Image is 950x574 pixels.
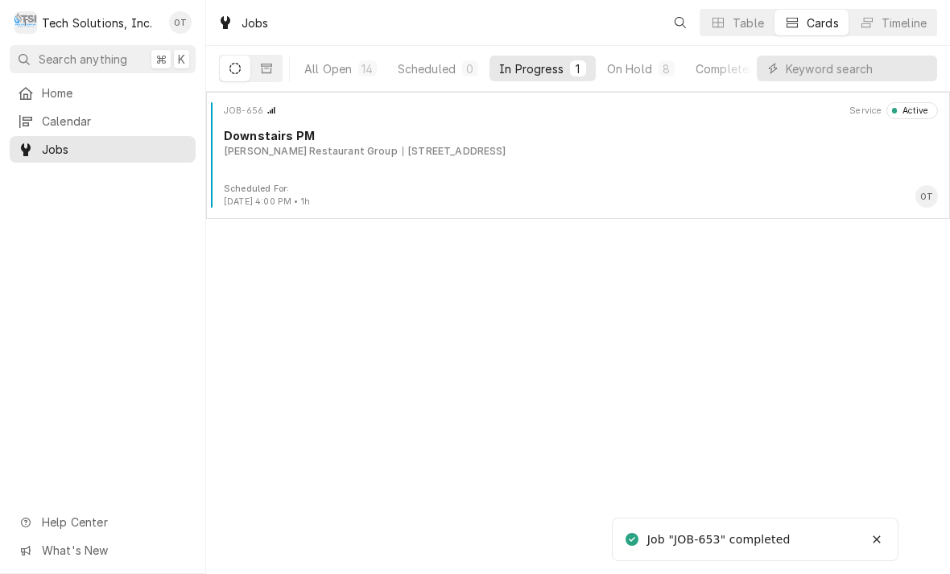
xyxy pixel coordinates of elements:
[849,105,882,118] div: Object Extra Context Header
[915,185,938,208] div: OT
[42,542,186,559] span: What's New
[169,11,192,34] div: Otis Tooley's Avatar
[849,102,938,118] div: Card Header Secondary Content
[224,127,938,144] div: Object Title
[733,14,764,31] div: Table
[897,105,928,118] div: Active
[224,183,310,209] div: Card Footer Extra Context
[304,60,352,77] div: All Open
[178,51,185,68] span: K
[398,60,456,77] div: Scheduled
[361,60,373,77] div: 14
[39,51,127,68] span: Search anything
[10,509,196,535] a: Go to Help Center
[10,45,196,73] button: Search anything⌘K
[573,60,583,77] div: 1
[667,10,693,35] button: Open search
[42,514,186,531] span: Help Center
[213,183,944,209] div: Card Footer
[224,183,310,196] div: Object Extra Context Footer Label
[14,11,37,34] div: Tech Solutions, Inc.'s Avatar
[882,14,927,31] div: Timeline
[169,11,192,34] div: OT
[224,105,263,118] div: Object ID
[42,85,188,101] span: Home
[647,531,793,548] div: Job "JOB-653" completed
[662,60,671,77] div: 8
[224,102,276,118] div: Card Header Primary Content
[499,60,564,77] div: In Progress
[10,136,196,163] a: Jobs
[14,11,37,34] div: T
[42,14,152,31] div: Tech Solutions, Inc.
[786,56,929,81] input: Keyword search
[807,14,839,31] div: Cards
[886,102,938,118] div: Object Status
[10,108,196,134] a: Calendar
[224,196,310,209] div: Object Extra Context Footer Value
[213,102,944,118] div: Card Header
[224,144,938,159] div: Object Subtext
[915,185,938,208] div: Otis Tooley's Avatar
[465,60,475,77] div: 0
[403,144,506,159] div: Object Subtext Secondary
[155,51,167,68] span: ⌘
[213,127,944,159] div: Card Body
[206,92,950,219] div: Job Card: JOB-656
[42,141,188,158] span: Jobs
[915,185,938,208] div: Card Footer Primary Content
[696,60,756,77] div: Completed
[10,80,196,106] a: Home
[607,60,652,77] div: On Hold
[224,144,398,159] div: Object Subtext Primary
[42,113,188,130] span: Calendar
[10,537,196,564] a: Go to What's New
[224,196,310,207] span: [DATE] 4:00 PM • 1h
